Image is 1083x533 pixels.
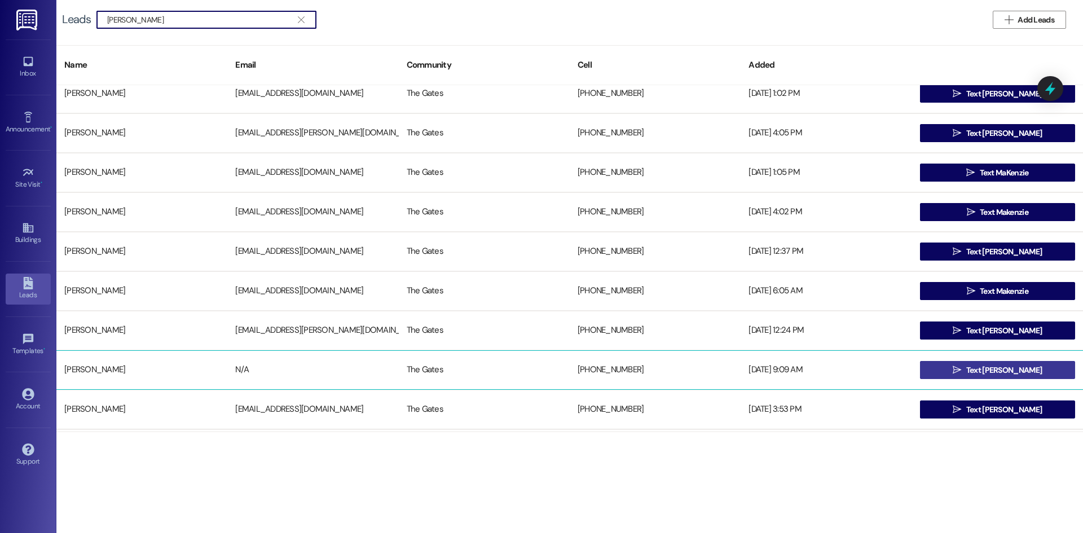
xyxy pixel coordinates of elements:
div: [PERSON_NAME] [56,122,227,144]
span: • [50,124,52,131]
div: [PERSON_NAME] [56,280,227,302]
div: The Gates [399,319,570,342]
div: The Gates [399,82,570,105]
div: Leads [62,14,91,25]
button: Text [PERSON_NAME] [920,400,1075,419]
div: [DATE] 12:24 PM [741,319,912,342]
button: Text [PERSON_NAME] [920,361,1075,379]
div: [EMAIL_ADDRESS][DOMAIN_NAME] [227,201,398,223]
div: [PHONE_NUMBER] [570,280,741,302]
i:  [953,405,961,414]
span: Text MaKenzie [980,167,1029,179]
span: Add Leads [1018,14,1054,26]
div: [EMAIL_ADDRESS][PERSON_NAME][DOMAIN_NAME] [227,122,398,144]
i:  [953,89,961,98]
div: [DATE] 1:05 PM [741,161,912,184]
button: Text [PERSON_NAME] [920,321,1075,340]
button: Text Makenzie [920,282,1075,300]
i:  [953,326,961,335]
span: Text Makenzie [980,285,1028,297]
div: [PERSON_NAME] [56,359,227,381]
div: Cell [570,51,741,79]
button: Clear text [292,11,310,28]
div: [DATE] 4:05 PM [741,122,912,144]
a: Templates • [6,329,51,360]
a: Support [6,440,51,470]
span: Text [PERSON_NAME] [966,246,1042,258]
span: Text [PERSON_NAME] [966,88,1042,100]
div: [DATE] 4:02 PM [741,201,912,223]
div: The Gates [399,122,570,144]
div: [PERSON_NAME] [56,161,227,184]
button: Text [PERSON_NAME] [920,243,1075,261]
div: [EMAIL_ADDRESS][DOMAIN_NAME] [227,398,398,421]
div: [PHONE_NUMBER] [570,161,741,184]
a: Account [6,385,51,415]
button: Text [PERSON_NAME] [920,124,1075,142]
div: The Gates [399,280,570,302]
div: The Gates [399,201,570,223]
span: • [41,179,42,187]
div: [PHONE_NUMBER] [570,122,741,144]
div: [PERSON_NAME] [56,240,227,263]
i:  [1005,15,1013,24]
button: Text [PERSON_NAME] [920,85,1075,103]
div: Added [741,51,912,79]
span: Text [PERSON_NAME] [966,364,1042,376]
input: Search name/email/community (quotes for exact match e.g. "John Smith") [107,12,292,28]
div: [DATE] 3:53 PM [741,398,912,421]
div: [PHONE_NUMBER] [570,359,741,381]
div: [PHONE_NUMBER] [570,398,741,421]
div: [PHONE_NUMBER] [570,319,741,342]
i:  [966,168,975,177]
div: [PHONE_NUMBER] [570,201,741,223]
div: [DATE] 1:02 PM [741,82,912,105]
span: Text [PERSON_NAME] [966,404,1042,416]
div: [DATE] 12:37 PM [741,240,912,263]
div: Community [399,51,570,79]
span: Text Makenzie [980,206,1028,218]
div: [DATE] 9:09 AM [741,359,912,381]
div: The Gates [399,359,570,381]
i:  [967,287,975,296]
div: [PERSON_NAME] [56,201,227,223]
span: Text [PERSON_NAME] [966,325,1042,337]
div: [EMAIL_ADDRESS][DOMAIN_NAME] [227,82,398,105]
div: [PHONE_NUMBER] [570,82,741,105]
div: The Gates [399,398,570,421]
img: ResiDesk Logo [16,10,39,30]
i:  [953,129,961,138]
a: Site Visit • [6,163,51,193]
div: [PERSON_NAME] [56,82,227,105]
div: [EMAIL_ADDRESS][DOMAIN_NAME] [227,280,398,302]
i:  [953,247,961,256]
i:  [953,365,961,375]
div: Name [56,51,227,79]
span: • [43,345,45,353]
div: [DATE] 6:05 AM [741,280,912,302]
div: N/A [227,359,398,381]
span: Text [PERSON_NAME] [966,127,1042,139]
div: [PERSON_NAME] [56,398,227,421]
a: Buildings [6,218,51,249]
a: Leads [6,274,51,304]
button: Text Makenzie [920,203,1075,221]
div: [EMAIL_ADDRESS][PERSON_NAME][DOMAIN_NAME] [227,319,398,342]
button: Text MaKenzie [920,164,1075,182]
i:  [298,15,304,24]
a: Inbox [6,52,51,82]
div: [EMAIL_ADDRESS][DOMAIN_NAME] [227,161,398,184]
div: Email [227,51,398,79]
div: The Gates [399,161,570,184]
div: [PHONE_NUMBER] [570,240,741,263]
div: [EMAIL_ADDRESS][DOMAIN_NAME] [227,240,398,263]
i:  [967,208,975,217]
button: Add Leads [993,11,1066,29]
div: The Gates [399,240,570,263]
div: [PERSON_NAME] [56,319,227,342]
